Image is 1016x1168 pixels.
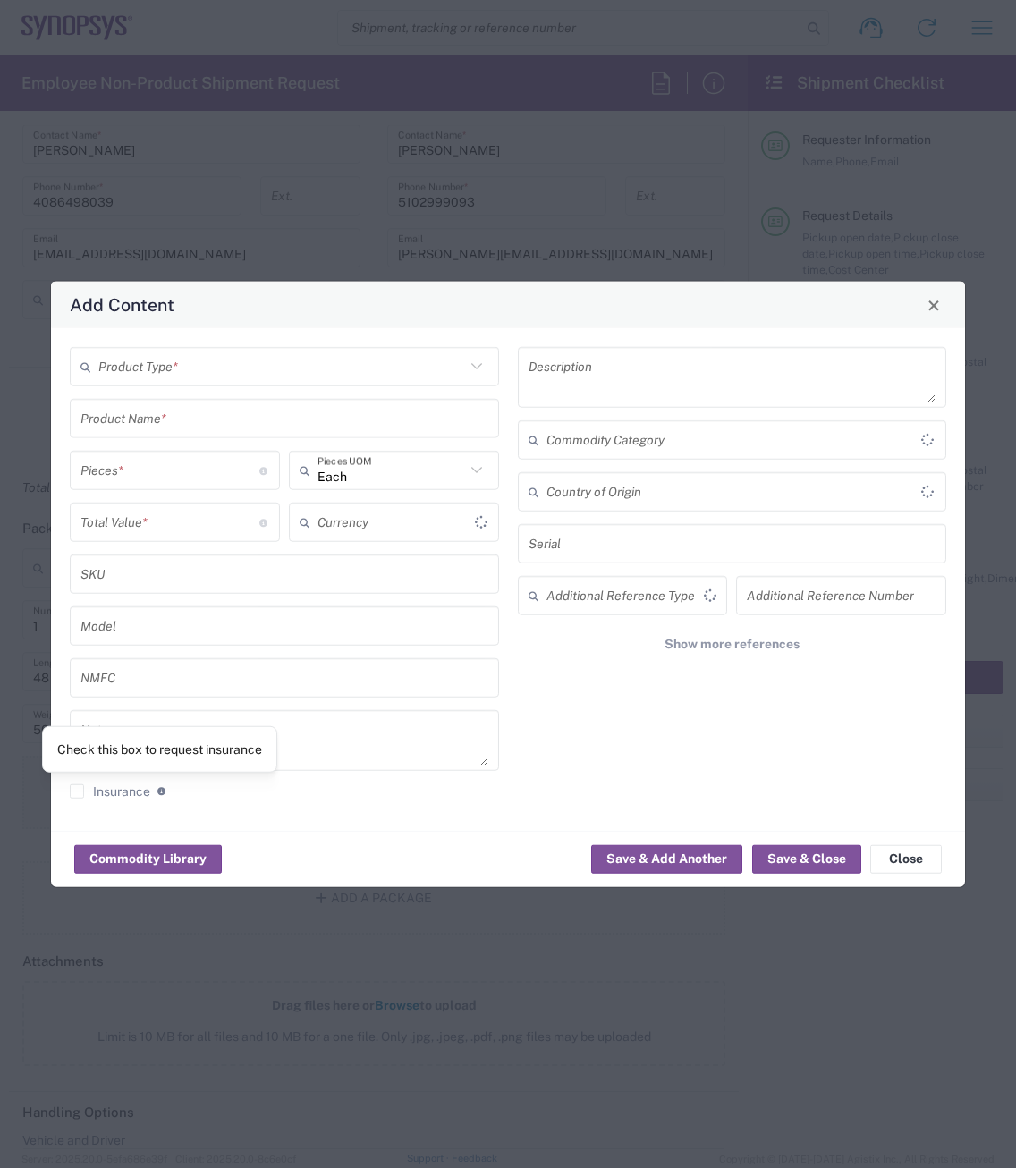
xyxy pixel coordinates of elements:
[57,741,262,758] div: Check this box to request insurance
[74,844,222,873] button: Commodity Library
[665,636,800,653] span: Show more references
[70,784,150,799] label: Insurance
[870,844,942,873] button: Close
[70,292,174,317] h4: Add Content
[591,844,742,873] button: Save & Add Another
[921,292,946,317] button: Close
[752,844,861,873] button: Save & Close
